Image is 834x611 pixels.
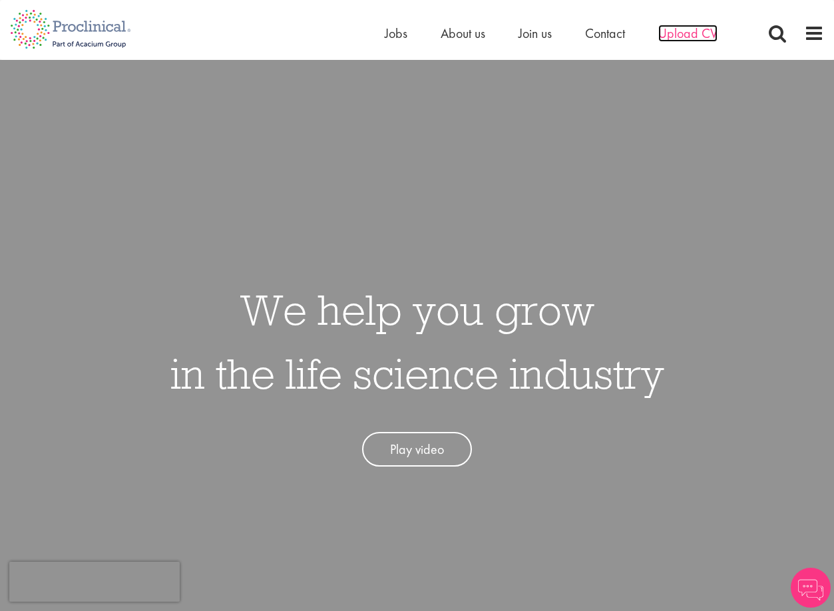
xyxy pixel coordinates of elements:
[658,25,718,42] a: Upload CV
[385,25,407,42] a: Jobs
[441,25,485,42] a: About us
[362,432,472,467] a: Play video
[791,568,831,608] img: Chatbot
[170,278,664,405] h1: We help you grow in the life science industry
[519,25,552,42] a: Join us
[585,25,625,42] a: Contact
